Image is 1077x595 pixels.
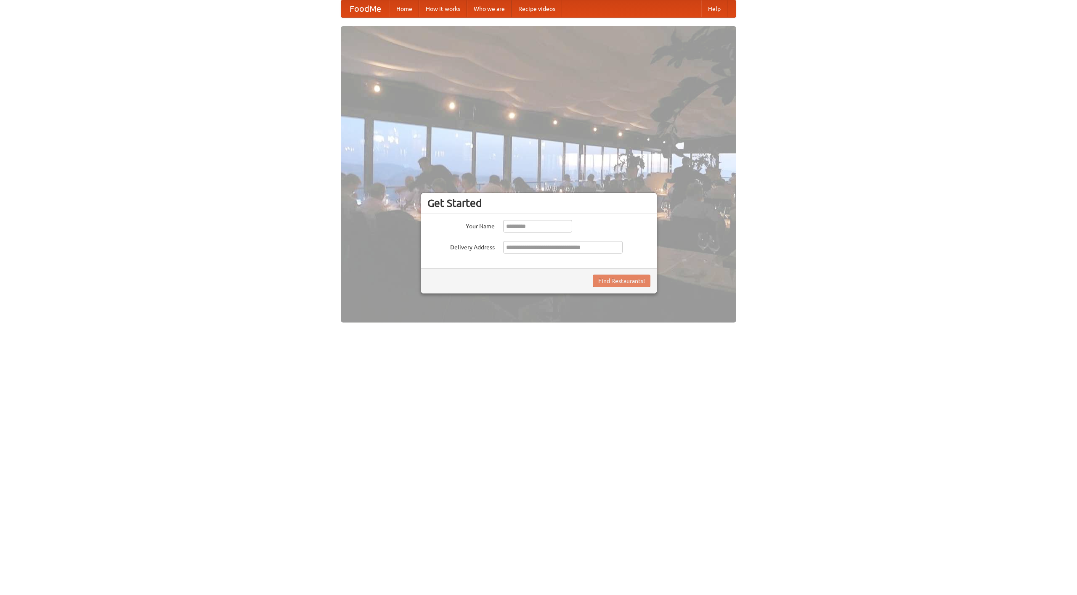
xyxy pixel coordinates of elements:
label: Your Name [427,220,495,230]
label: Delivery Address [427,241,495,251]
a: Help [701,0,727,17]
a: How it works [419,0,467,17]
h3: Get Started [427,197,650,209]
a: Recipe videos [512,0,562,17]
a: Who we are [467,0,512,17]
a: FoodMe [341,0,390,17]
a: Home [390,0,419,17]
button: Find Restaurants! [593,275,650,287]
